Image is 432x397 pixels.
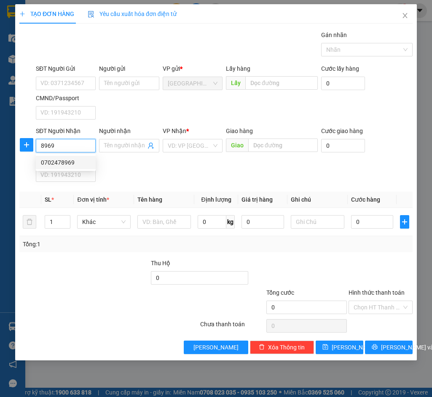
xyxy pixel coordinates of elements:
button: delete [23,215,36,229]
div: Chưa thanh toán [199,320,265,334]
div: CMND/Passport [36,93,96,103]
span: TẠO ĐƠN HÀNG [19,11,74,17]
span: Định lượng [201,196,231,203]
img: icon [88,11,94,18]
button: deleteXóa Thông tin [250,341,314,354]
span: Yêu cầu xuất hóa đơn điện tử [88,11,177,17]
button: plus [400,215,409,229]
button: plus [20,138,33,152]
input: Dọc đường [245,76,318,90]
span: VP Nhận [163,128,186,134]
span: Xóa Thông tin [268,343,305,352]
input: 0 [241,215,284,229]
input: Dọc đường [248,139,318,152]
div: SĐT Người Nhận [36,126,96,136]
span: Giá trị hàng [241,196,273,203]
span: Thu Hộ [151,260,170,266]
input: Cước lấy hàng [321,77,365,90]
label: Cước lấy hàng [321,65,359,72]
span: Lấy hàng [226,65,250,72]
span: Giao [226,139,248,152]
div: 0702478969 [36,156,96,169]
span: SL [45,196,51,203]
div: Tổng: 1 [23,240,168,249]
span: kg [226,215,235,229]
div: VP gửi [163,64,223,73]
span: [PERSON_NAME] [332,343,377,352]
div: SĐT Người Gửi [36,64,96,73]
span: close [402,12,408,19]
span: Lấy [226,76,245,90]
div: Người gửi [99,64,159,73]
input: Cước giao hàng [321,139,365,152]
input: Ghi Chú [291,215,344,229]
span: Tổng cước [266,289,294,296]
button: save[PERSON_NAME] [316,341,363,354]
button: [PERSON_NAME] [184,341,248,354]
span: save [322,344,328,351]
span: plus [19,11,25,17]
span: Tên hàng [137,196,162,203]
div: Người nhận [99,126,159,136]
label: Cước giao hàng [321,128,363,134]
span: Khác [82,216,126,228]
button: printer[PERSON_NAME] và In [365,341,413,354]
label: Hình thức thanh toán [349,289,405,296]
span: [PERSON_NAME] [193,343,239,352]
span: Giao hàng [226,128,253,134]
span: user-add [148,142,154,149]
label: Gán nhãn [321,32,347,38]
span: printer [372,344,378,351]
th: Ghi chú [287,192,348,208]
span: plus [20,141,33,148]
span: Đơn vị tính [77,196,109,203]
span: delete [259,344,265,351]
button: Close [393,4,417,28]
input: VD: Bàn, Ghế [137,215,191,229]
span: Đà Lạt [168,77,217,90]
span: plus [400,218,409,225]
div: 0702478969 [41,158,91,167]
span: Cước hàng [351,196,380,203]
